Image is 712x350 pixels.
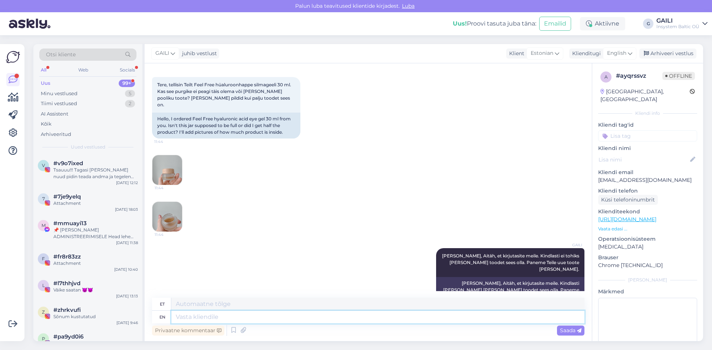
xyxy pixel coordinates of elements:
[160,298,165,310] div: et
[53,287,138,293] div: Väike saatan 😈😈
[115,207,138,212] div: [DATE] 18:03
[42,196,45,201] span: 7
[155,185,182,191] span: 11:44
[600,88,690,103] div: [GEOGRAPHIC_DATA], [GEOGRAPHIC_DATA]
[39,65,48,75] div: All
[53,253,81,260] span: #fr8r83zz
[598,243,697,251] p: [MEDICAL_DATA]
[598,187,697,195] p: Kliendi telefon
[53,260,138,267] div: Attachment
[42,163,45,168] span: v
[53,160,83,167] span: #v9o7ixed
[442,253,580,272] span: [PERSON_NAME], Aitäh, et kirjutasite meile. Kindlasti ei tohiks [PERSON_NAME] toodet sees olla. P...
[453,20,467,27] b: Uus!
[125,100,135,107] div: 2
[599,156,689,164] input: Lisa nimi
[607,49,626,57] span: English
[598,261,697,269] p: Chrome [TECHNICAL_ID]
[116,293,138,299] div: [DATE] 13:13
[155,49,169,57] span: GAILI
[598,254,697,261] p: Brauser
[598,235,697,243] p: Operatsioonisüsteem
[41,100,77,107] div: Tiimi vestlused
[400,3,417,9] span: Luba
[569,50,601,57] div: Klienditugi
[152,326,224,336] div: Privaatne kommentaar
[157,82,292,107] span: Tere, tellisin Teilt Feel Free hüaluroonhappe silmageeli 30 ml. Kas see purgike ei peagi täis ole...
[42,309,45,315] span: z
[53,200,138,207] div: Attachment
[436,277,584,303] div: [PERSON_NAME], Aitäh, et kirjutasite meile. Kindlasti [PERSON_NAME] [PERSON_NAME] toodet sees oll...
[42,223,46,228] span: m
[154,139,182,144] span: 11:44
[77,65,90,75] div: Web
[53,313,138,320] div: Sõnum kustutatud
[116,320,138,326] div: [DATE] 9:46
[656,18,699,24] div: GAILI
[41,90,78,97] div: Minu vestlused
[53,340,138,347] div: Attachment
[6,50,20,64] img: Askly Logo
[598,208,697,216] p: Klienditeekond
[598,144,697,152] p: Kliendi nimi
[53,167,138,180] div: Tsauuu!!! Tagasi [PERSON_NAME] nuud pidin teada andma ja tegelen arvete ja asjadega [PERSON_NAME]!
[639,49,696,59] div: Arhiveeri vestlus
[53,307,81,313] span: #zhrkvufi
[656,24,699,30] div: Insystem Baltic OÜ
[42,256,45,261] span: f
[656,18,708,30] a: GAILIInsystem Baltic OÜ
[598,121,697,129] p: Kliendi tag'id
[41,120,52,128] div: Kõik
[152,202,182,231] img: Attachment
[118,65,136,75] div: Socials
[580,17,625,30] div: Aktiivne
[598,195,658,205] div: Küsi telefoninumbrit
[53,333,83,340] span: #pa9yd0i6
[598,226,697,232] p: Vaata edasi ...
[41,110,68,118] div: AI Assistent
[598,288,697,296] p: Märkmed
[53,220,87,227] span: #mmuayi13
[662,72,695,80] span: Offline
[560,327,581,334] span: Saada
[46,51,76,59] span: Otsi kliente
[53,280,80,287] span: #l7thhjvd
[604,74,608,80] span: a
[598,110,697,117] div: Kliendi info
[531,49,553,57] span: Estonian
[53,227,138,240] div: 📌 [PERSON_NAME] ADMINISTREERIMISELE Head lehe administraatorid Regulaarse ülevaatuse ja hindamise...
[125,90,135,97] div: 5
[598,176,697,184] p: [EMAIL_ADDRESS][DOMAIN_NAME]
[53,193,81,200] span: #7je9yelq
[119,80,135,87] div: 99+
[643,19,653,29] div: G
[114,267,138,272] div: [DATE] 10:40
[598,216,656,223] a: [URL][DOMAIN_NAME]
[71,144,105,150] span: Uued vestlused
[616,71,662,80] div: # ayqrssvz
[41,131,71,138] div: Arhiveeritud
[554,242,582,248] span: GAILI
[598,169,697,176] p: Kliendi email
[179,50,217,57] div: juhib vestlust
[116,180,138,186] div: [DATE] 12:12
[159,311,165,323] div: en
[152,113,300,139] div: Hello, I ordered Feel Free hyaluronic acid eye gel 30 ml from you. Isn't this jar supposed to be ...
[155,232,182,237] span: 11:44
[539,17,571,31] button: Emailid
[598,277,697,283] div: [PERSON_NAME]
[41,80,50,87] div: Uus
[453,19,536,28] div: Proovi tasuta juba täna:
[152,155,182,185] img: Attachment
[42,336,45,341] span: p
[42,283,45,288] span: l
[506,50,524,57] div: Klient
[598,130,697,141] input: Lisa tag
[116,240,138,246] div: [DATE] 11:38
